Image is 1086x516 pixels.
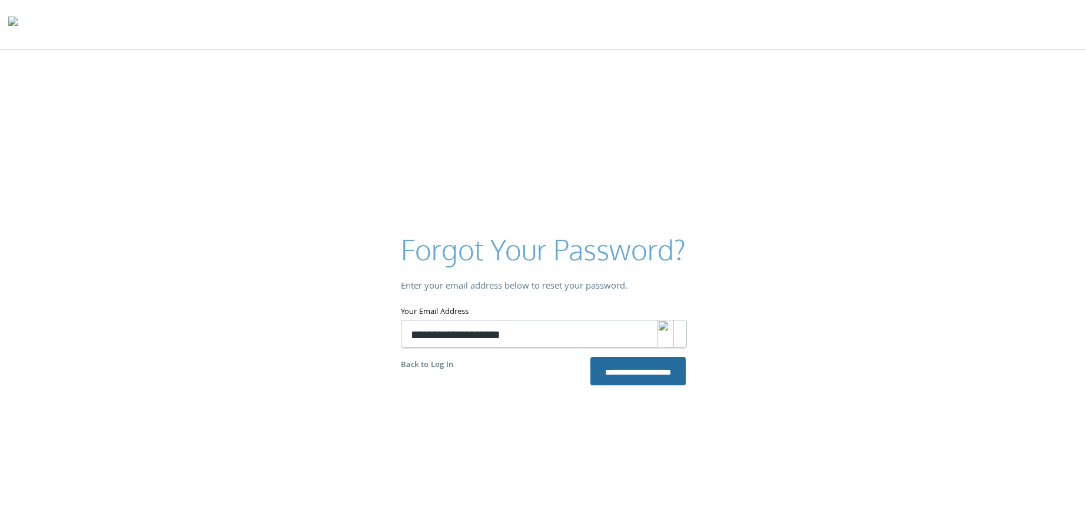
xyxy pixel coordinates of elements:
h2: Forgot Your Password? [401,230,686,269]
a: Back to Log In [401,359,453,372]
label: Your Email Address [401,305,686,320]
img: todyl-logo-dark.svg [8,12,18,36]
div: Enter your email address below to reset your password. [401,279,686,296]
img: icon_180.svg [657,320,674,348]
